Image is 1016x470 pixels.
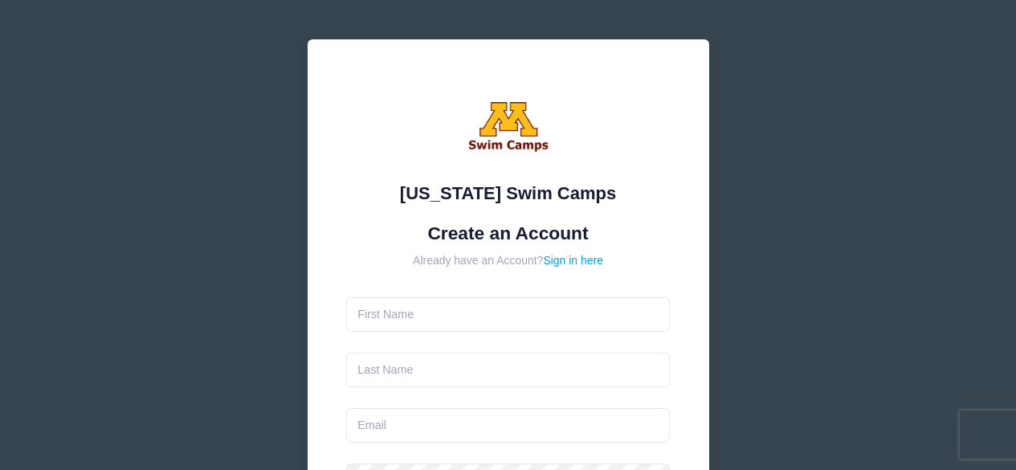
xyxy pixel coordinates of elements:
div: [US_STATE] Swim Camps [346,180,670,206]
div: Already have an Account? [346,252,670,269]
input: First Name [346,297,670,332]
h1: Create an Account [346,223,670,244]
input: Email [346,408,670,443]
a: Sign in here [543,254,603,267]
input: Last Name [346,353,670,387]
img: Minnesota Swim Camps [460,79,557,175]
